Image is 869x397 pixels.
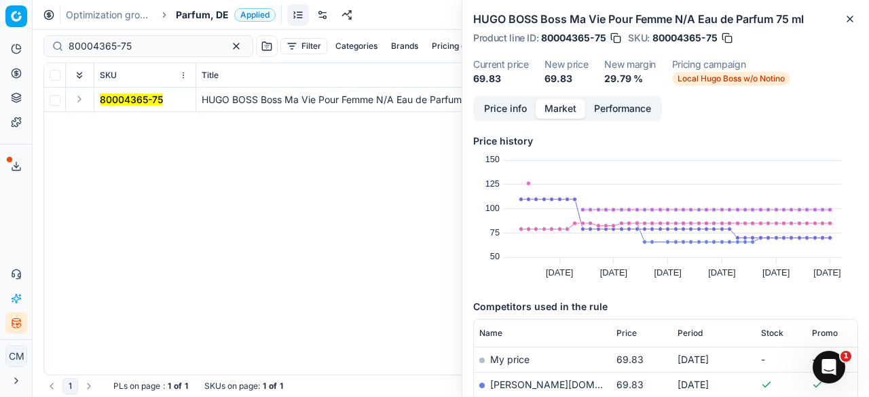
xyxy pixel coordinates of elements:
[426,38,504,54] button: Pricing campaign
[473,134,858,148] h5: Price history
[812,328,838,339] span: Promo
[6,346,26,366] span: CM
[185,381,188,392] strong: 1
[113,381,160,392] span: PLs on page
[541,31,606,45] span: 80004365-75
[168,381,171,392] strong: 1
[840,351,851,362] span: 1
[100,94,163,105] mark: 80004365-75
[485,203,500,213] text: 100
[616,354,644,365] span: 69.83
[269,381,277,392] strong: of
[672,72,790,86] span: Local Hugo Boss w/o Notino
[604,60,656,69] dt: New margin
[628,33,650,43] span: SKU :
[174,381,182,392] strong: of
[678,328,703,339] span: Period
[176,8,229,22] span: Parfum, DE
[473,33,538,43] span: Product line ID :
[544,60,588,69] dt: New price
[490,227,500,238] text: 75
[330,38,383,54] button: Categories
[652,31,718,45] span: 80004365-75
[69,39,217,53] input: Search by SKU or title
[66,8,276,22] nav: breadcrumb
[473,72,528,86] dd: 69.83
[473,60,528,69] dt: Current price
[475,99,536,119] button: Price info
[708,267,735,278] text: [DATE]
[473,300,858,314] h5: Competitors used in the rule
[202,70,219,81] span: Title
[71,67,88,83] button: Expand all
[43,378,97,394] nav: pagination
[81,378,97,394] button: Go to next page
[202,94,488,105] span: HUGO BOSS Boss Ma Vie Pour Femme N/A Eau de Parfum 75 ml
[616,328,637,339] span: Price
[762,267,790,278] text: [DATE]
[5,345,27,367] button: CM
[71,91,88,107] button: Expand
[280,381,283,392] strong: 1
[604,72,656,86] dd: 29.79 %
[490,251,500,261] text: 50
[386,38,424,54] button: Brands
[176,8,276,22] span: Parfum, DEApplied
[654,267,681,278] text: [DATE]
[43,378,60,394] button: Go to previous page
[204,381,260,392] span: SKUs on page :
[479,328,502,339] span: Name
[490,379,648,390] a: [PERSON_NAME][DOMAIN_NAME]
[490,354,530,365] span: My price
[585,99,660,119] button: Performance
[807,347,857,372] td: -
[600,267,627,278] text: [DATE]
[678,354,709,365] span: [DATE]
[756,347,807,372] td: -
[672,60,790,69] dt: Pricing campaign
[100,93,163,107] button: 80004365-75
[62,378,78,394] button: 1
[234,8,276,22] span: Applied
[66,8,153,22] a: Optimization groups
[544,72,588,86] dd: 69.83
[761,328,783,339] span: Stock
[485,154,500,164] text: 150
[813,267,840,278] text: [DATE]
[280,38,327,54] button: Filter
[473,11,858,27] h2: HUGO BOSS Boss Ma Vie Pour Femme N/A Eau de Parfum 75 ml
[536,99,585,119] button: Market
[113,381,188,392] div: :
[263,381,266,392] strong: 1
[678,379,709,390] span: [DATE]
[616,379,644,390] span: 69.83
[100,70,117,81] span: SKU
[485,178,500,189] text: 125
[546,267,573,278] text: [DATE]
[813,351,845,383] iframe: Intercom live chat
